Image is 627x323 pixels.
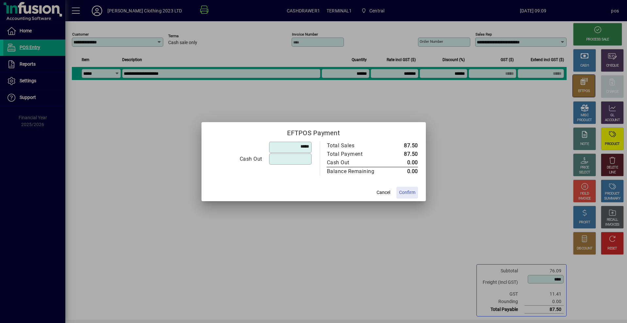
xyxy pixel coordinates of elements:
td: 0.00 [388,158,418,167]
div: Cash Out [210,155,262,163]
span: Cancel [377,189,390,196]
td: 87.50 [388,150,418,158]
div: Balance Remaining [327,168,382,175]
button: Confirm [396,187,418,199]
td: 0.00 [388,167,418,176]
div: Cash Out [327,159,382,167]
td: Total Payment [327,150,388,158]
h2: EFTPOS Payment [201,122,426,141]
span: Confirm [399,189,415,196]
td: 87.50 [388,141,418,150]
button: Cancel [373,187,394,199]
td: Total Sales [327,141,388,150]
